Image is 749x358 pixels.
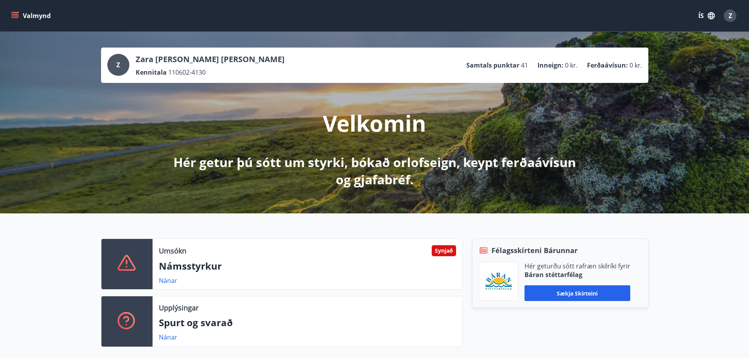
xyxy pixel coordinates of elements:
[466,61,519,70] p: Samtals punktar
[485,272,512,291] img: Bz2lGXKH3FXEIQKvoQ8VL0Fr0uCiWgfgA3I6fSs8.png
[159,303,199,313] p: Upplýsingar
[729,11,732,20] span: Z
[136,54,285,65] p: Zara [PERSON_NAME] [PERSON_NAME]
[323,108,426,138] p: Velkomin
[491,245,578,255] span: Félagsskírteni Bárunnar
[524,285,630,301] button: Sækja skírteini
[9,9,54,23] button: menu
[159,316,456,329] p: Spurt og svarað
[159,333,177,341] a: Nánar
[694,9,719,23] button: ÍS
[136,68,167,77] p: Kennitala
[159,246,186,256] p: Umsókn
[524,262,630,270] p: Hér geturðu sótt rafræn skilríki fyrir
[721,6,740,25] button: Z
[537,61,563,70] p: Inneign :
[587,61,628,70] p: Ferðaávísun :
[521,61,528,70] span: 41
[565,61,578,70] span: 0 kr.
[524,270,630,279] p: Báran stéttarfélag
[168,68,206,77] span: 110602-4130
[432,245,456,256] div: Synjað
[629,61,642,70] span: 0 kr.
[159,276,177,285] a: Nánar
[159,259,456,273] p: Námsstyrkur
[116,61,120,69] span: Z
[167,154,582,188] p: Hér getur þú sótt um styrki, bókað orlofseign, keypt ferðaávísun og gjafabréf.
